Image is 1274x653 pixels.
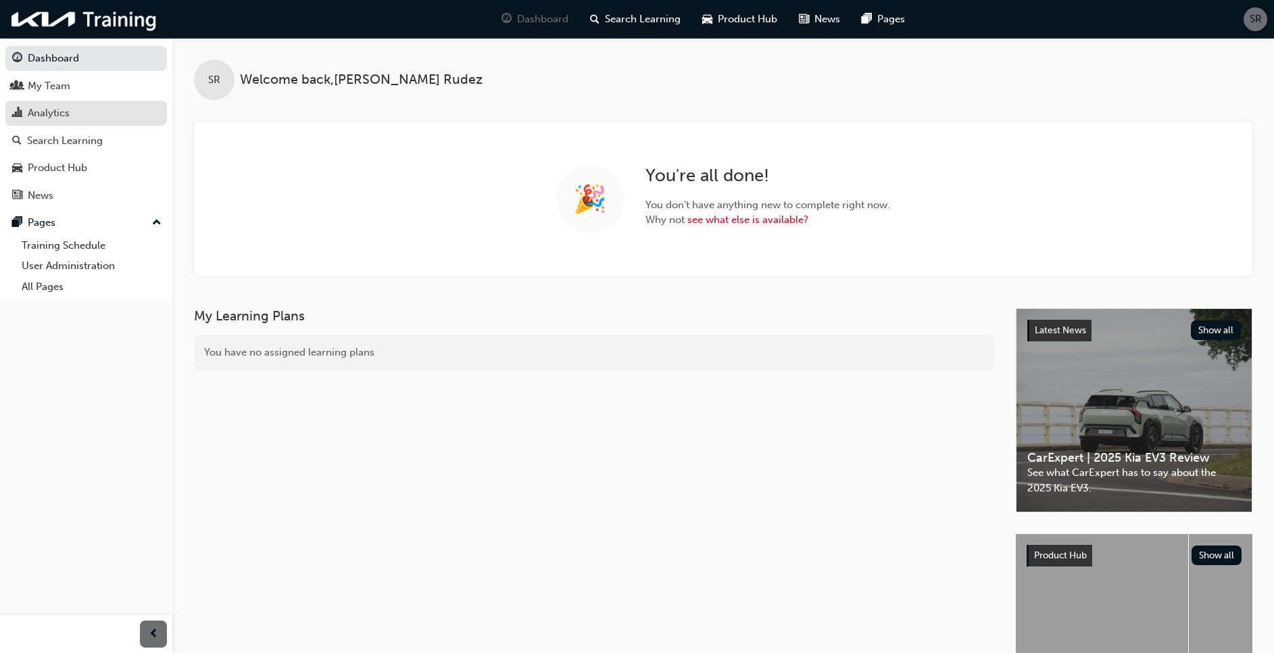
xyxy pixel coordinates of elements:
[12,217,22,229] span: pages-icon
[5,210,167,235] button: Pages
[5,128,167,153] a: Search Learning
[27,133,103,149] div: Search Learning
[517,11,568,27] span: Dashboard
[645,165,890,187] h2: You're all done!
[1034,550,1087,561] span: Product Hub
[573,191,607,207] span: 🎉
[788,5,851,33] a: news-iconNews
[12,80,22,93] span: people-icon
[240,72,483,88] span: Welcome back , [PERSON_NAME] Rudez
[12,53,22,65] span: guage-icon
[579,5,691,33] a: search-iconSearch Learning
[5,46,167,71] a: Dashboard
[877,11,905,27] span: Pages
[645,212,890,228] span: Why not
[7,5,162,33] img: kia-training
[28,78,70,94] div: My Team
[5,101,167,126] a: Analytics
[28,160,87,176] div: Product Hub
[691,5,788,33] a: car-iconProduct Hub
[1027,450,1241,466] span: CarExpert | 2025 Kia EV3 Review
[12,190,22,202] span: news-icon
[814,11,840,27] span: News
[28,188,53,203] div: News
[702,11,712,28] span: car-icon
[645,197,890,213] span: You don't have anything new to complete right now.
[1016,308,1252,512] a: Latest NewsShow allCarExpert | 2025 Kia EV3 ReviewSee what CarExpert has to say about the 2025 Ki...
[28,105,70,121] div: Analytics
[1244,7,1267,31] button: SR
[16,276,167,297] a: All Pages
[152,214,162,232] span: up-icon
[1027,545,1242,566] a: Product HubShow all
[1250,11,1262,27] span: SR
[5,74,167,99] a: My Team
[12,135,22,147] span: search-icon
[5,43,167,210] button: DashboardMy TeamAnalyticsSearch LearningProduct HubNews
[194,335,994,370] div: You have no assigned learning plans
[718,11,777,27] span: Product Hub
[5,155,167,180] a: Product Hub
[799,11,809,28] span: news-icon
[16,256,167,276] a: User Administration
[851,5,916,33] a: pages-iconPages
[501,11,512,28] span: guage-icon
[16,235,167,256] a: Training Schedule
[28,215,55,231] div: Pages
[1191,320,1242,340] button: Show all
[194,308,994,324] h3: My Learning Plans
[5,183,167,208] a: News
[12,162,22,174] span: car-icon
[1027,320,1241,341] a: Latest NewsShow all
[1192,546,1242,565] button: Show all
[862,11,872,28] span: pages-icon
[687,214,808,226] a: see what else is available?
[605,11,681,27] span: Search Learning
[149,626,159,643] span: prev-icon
[590,11,599,28] span: search-icon
[208,72,220,88] span: SR
[12,107,22,120] span: chart-icon
[1027,465,1241,495] span: See what CarExpert has to say about the 2025 Kia EV3.
[1035,324,1086,336] span: Latest News
[491,5,579,33] a: guage-iconDashboard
